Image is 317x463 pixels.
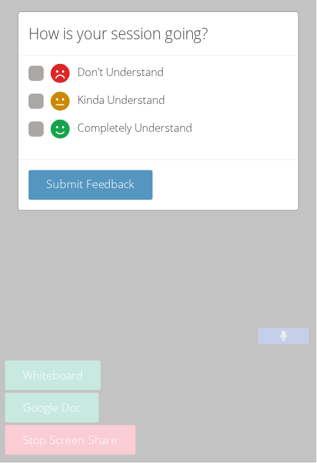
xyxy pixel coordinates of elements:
h2: How is your session going? [29,22,209,45]
button: Submit Feedback [29,170,153,200]
span: Don't Understand [77,64,164,83]
span: Completely Understand [77,120,192,139]
span: Submit Feedback [46,177,135,192]
span: Kinda Understand [77,92,165,111]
